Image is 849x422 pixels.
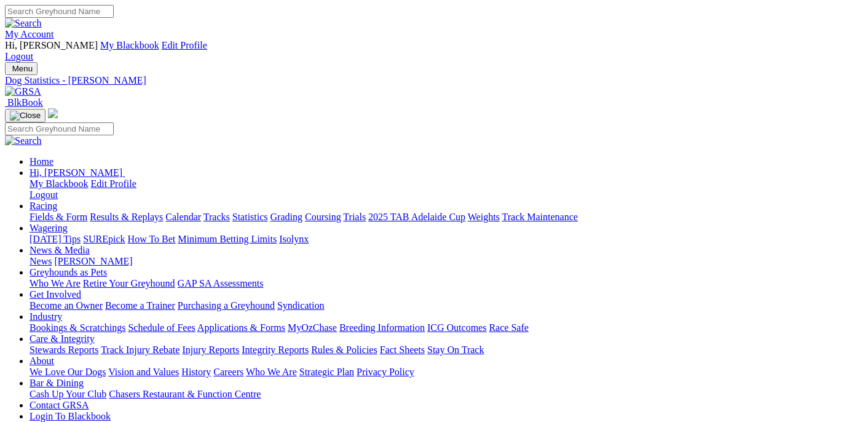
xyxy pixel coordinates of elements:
a: GAP SA Assessments [178,278,264,289]
a: Results & Replays [90,212,163,222]
div: Bar & Dining [30,389,844,400]
a: Hi, [PERSON_NAME] [30,167,125,178]
a: [DATE] Tips [30,234,81,244]
a: Purchasing a Greyhound [178,300,275,311]
span: Hi, [PERSON_NAME] [5,40,98,50]
a: Logout [5,51,33,62]
a: SUREpick [83,234,125,244]
a: Logout [30,189,58,200]
a: Breeding Information [339,322,425,333]
a: Industry [30,311,62,322]
a: Privacy Policy [357,367,414,377]
a: Wagering [30,223,68,233]
a: About [30,356,54,366]
input: Search [5,5,114,18]
a: Calendar [165,212,201,222]
a: Careers [213,367,243,377]
a: [PERSON_NAME] [54,256,132,266]
a: My Account [5,29,54,39]
a: Trials [343,212,366,222]
a: Get Involved [30,289,81,300]
a: Login To Blackbook [30,411,111,421]
div: Racing [30,212,844,223]
a: Who We Are [246,367,297,377]
a: Grading [270,212,302,222]
a: Injury Reports [182,344,239,355]
a: Fact Sheets [380,344,425,355]
a: Care & Integrity [30,333,95,344]
img: Search [5,135,42,146]
a: Dog Statistics - [PERSON_NAME] [5,75,844,86]
a: News & Media [30,245,90,255]
a: Applications & Forms [197,322,285,333]
a: Schedule of Fees [128,322,195,333]
a: Weights [468,212,500,222]
a: How To Bet [128,234,176,244]
a: Isolynx [279,234,309,244]
input: Search [5,122,114,135]
a: Greyhounds as Pets [30,267,107,277]
a: Rules & Policies [311,344,377,355]
a: We Love Our Dogs [30,367,106,377]
a: BlkBook [5,97,43,108]
div: Wagering [30,234,844,245]
a: Fields & Form [30,212,87,222]
a: Tracks [203,212,230,222]
img: Close [10,111,41,121]
a: Home [30,156,53,167]
a: Track Maintenance [502,212,578,222]
a: Integrity Reports [242,344,309,355]
a: Coursing [305,212,341,222]
a: Strategic Plan [299,367,354,377]
div: Hi, [PERSON_NAME] [30,178,844,201]
a: Cash Up Your Club [30,389,106,399]
a: Stewards Reports [30,344,98,355]
a: Track Injury Rebate [101,344,180,355]
a: History [181,367,211,377]
div: My Account [5,40,844,62]
a: Syndication [277,300,324,311]
span: Menu [12,64,33,73]
a: Contact GRSA [30,400,89,410]
img: Search [5,18,42,29]
div: About [30,367,844,378]
a: Race Safe [489,322,528,333]
a: News [30,256,52,266]
div: News & Media [30,256,844,267]
a: Who We Are [30,278,81,289]
div: Get Involved [30,300,844,311]
a: Edit Profile [91,178,136,189]
div: Industry [30,322,844,333]
a: Stay On Track [427,344,484,355]
a: Minimum Betting Limits [178,234,277,244]
div: Greyhounds as Pets [30,278,844,289]
a: Racing [30,201,57,211]
a: My Blackbook [30,178,89,189]
a: Become an Owner [30,300,103,311]
a: Chasers Restaurant & Function Centre [109,389,261,399]
a: My Blackbook [100,40,159,50]
img: GRSA [5,86,41,97]
a: Bookings & Scratchings [30,322,125,333]
a: 2025 TAB Adelaide Cup [368,212,465,222]
a: Vision and Values [108,367,179,377]
button: Toggle navigation [5,62,38,75]
a: MyOzChase [288,322,337,333]
img: logo-grsa-white.png [48,108,58,118]
a: Retire Your Greyhound [83,278,175,289]
span: BlkBook [7,97,43,108]
div: Care & Integrity [30,344,844,356]
a: Bar & Dining [30,378,84,388]
button: Toggle navigation [5,109,45,122]
a: Edit Profile [162,40,207,50]
a: Become a Trainer [105,300,175,311]
span: Hi, [PERSON_NAME] [30,167,122,178]
a: ICG Outcomes [427,322,486,333]
a: Statistics [232,212,268,222]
